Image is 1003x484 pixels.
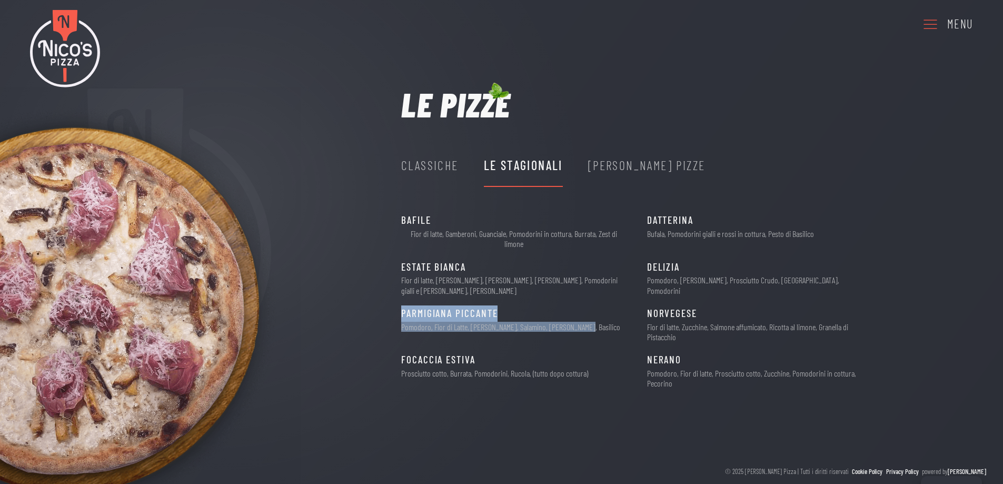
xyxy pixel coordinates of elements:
p: Fior di latte, Gamberoni, Guanciale, Pomodorini in cottura, Burrata, Zest di limone [401,229,627,249]
div: Menu [947,15,972,34]
div: Classiche [401,155,459,175]
a: Privacy Policy [886,466,919,477]
p: Prosciutto cotto, Burrata, Pomodorini, Rucola, (tutto dopo cottura) [401,368,588,378]
p: Pomodoro, Fior di latte, Prosciutto cotto, Zucchine, Pomodorini in cottura, Pecorino [647,368,873,388]
span: PARMIGIANA PICCANTE [401,305,498,322]
span: DELIZIA [647,259,680,275]
p: Pomodoro, [PERSON_NAME], Prosciutto Crudo, [GEOGRAPHIC_DATA], Pomodorini [647,275,873,295]
span: BAFILE [401,212,431,229]
div: Le Stagionali [484,155,563,175]
a: Cookie Policy [852,466,882,477]
a: Menu [922,9,972,38]
a: [PERSON_NAME] [948,467,986,476]
p: Pomodoro, Fior di Latte, [PERSON_NAME], Salamino, [PERSON_NAME], Basilico [401,322,620,332]
div: © 2025 [PERSON_NAME] Pizza | Tutti i diritti riservati [725,466,849,477]
p: Bufala, Pomodorini gialli e rossi in cottura, Pesto di Basilico [647,229,814,239]
div: powered by [922,466,986,477]
span: NORVEGESE [647,305,697,322]
span: FOCACCIA ESTIVA [401,352,475,368]
span: DATTERINA [647,212,693,229]
span: NERANO [647,352,682,368]
p: Fior di latte, Zucchine, Salmone affumicato, Ricotta al limone, Granella di Pistacchio [647,322,873,342]
h1: Le pizze [401,87,511,121]
span: ESTATE BIANCA [401,259,466,275]
img: Nico's Pizza Logo Colori [30,9,100,87]
p: Fior di latte, [PERSON_NAME], [PERSON_NAME], [PERSON_NAME], Pomodorini gialli e [PERSON_NAME], [P... [401,275,627,295]
div: [PERSON_NAME] Pizze [588,155,706,175]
